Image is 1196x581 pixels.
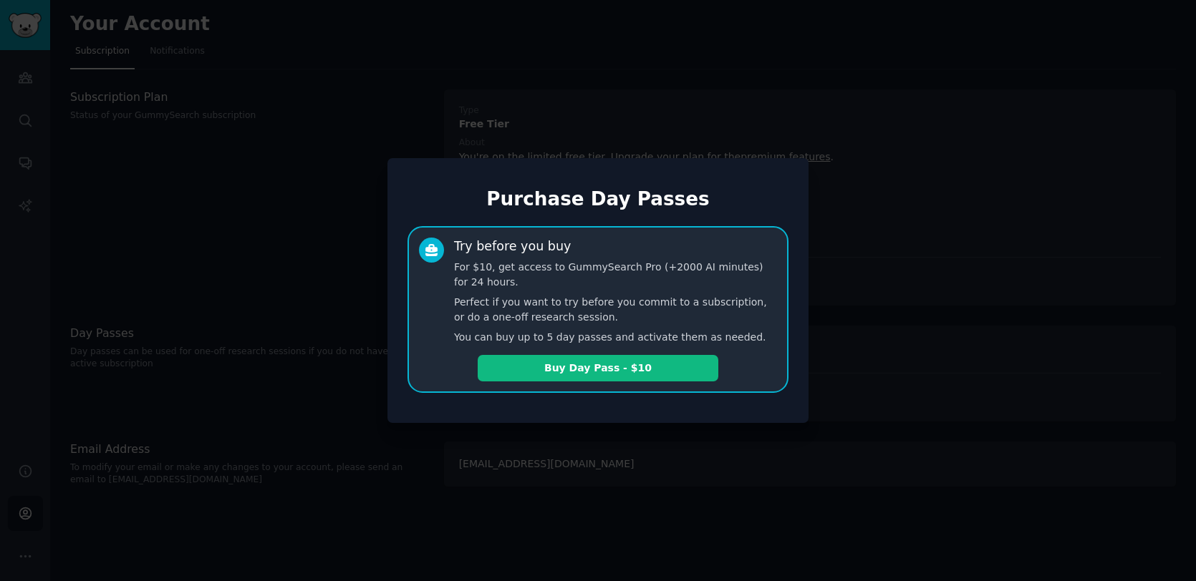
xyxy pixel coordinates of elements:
button: Buy Day Pass - $10 [478,355,718,381]
p: Perfect if you want to try before you commit to a subscription, or do a one-off research session. [454,295,777,325]
p: For $10, get access to GummySearch Pro (+2000 AI minutes) for 24 hours. [454,260,777,290]
h1: Purchase Day Passes [407,188,789,211]
div: Try before you buy [454,238,571,255]
p: You can buy up to 5 day passes and activate them as needed. [454,330,777,345]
